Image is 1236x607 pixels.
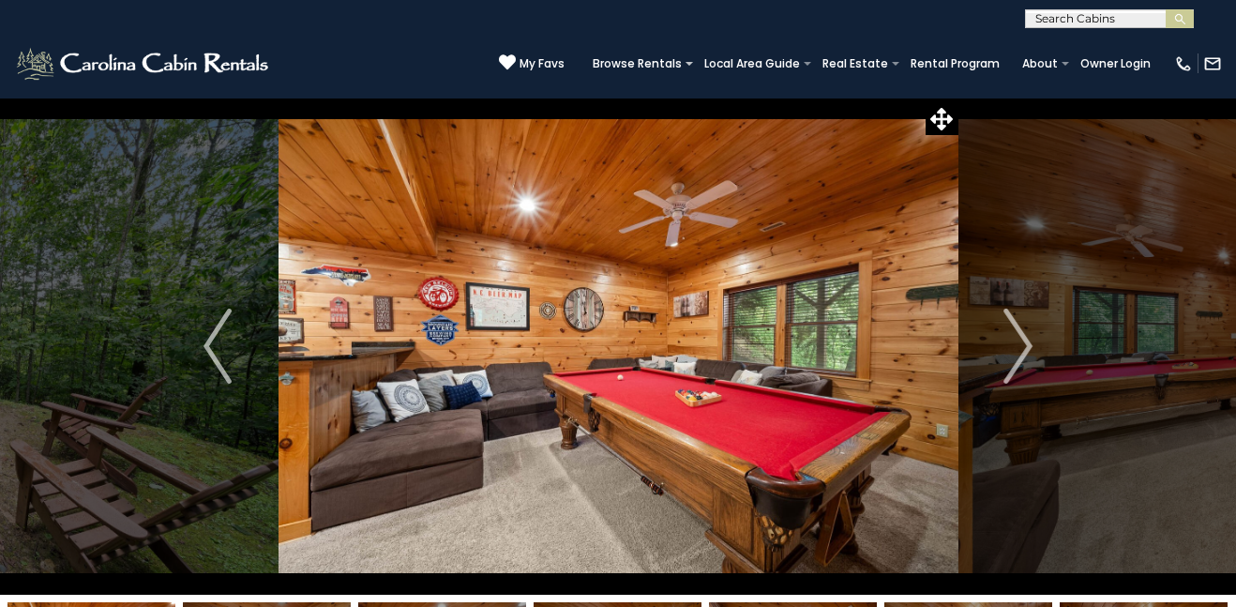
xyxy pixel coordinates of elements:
button: Next [957,98,1078,595]
img: mail-regular-white.png [1203,54,1222,73]
img: arrow [1004,309,1033,384]
a: Browse Rentals [583,51,691,77]
img: phone-regular-white.png [1174,54,1193,73]
span: My Favs [520,55,565,72]
img: arrow [203,309,232,384]
button: Previous [157,98,278,595]
a: Local Area Guide [695,51,809,77]
a: Rental Program [901,51,1009,77]
a: My Favs [499,53,565,73]
a: About [1013,51,1067,77]
img: White-1-2.png [14,45,274,83]
a: Real Estate [813,51,897,77]
a: Owner Login [1071,51,1160,77]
